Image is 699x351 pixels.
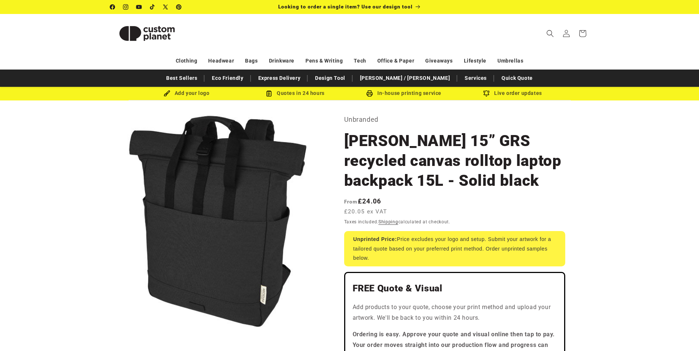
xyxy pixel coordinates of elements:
[483,90,490,97] img: Order updates
[366,90,373,97] img: In-house printing
[353,283,557,294] h2: FREE Quote & Visual
[255,72,304,85] a: Express Delivery
[344,114,565,125] p: Unbranded
[164,90,170,97] img: Brush Icon
[162,72,201,85] a: Best Sellers
[378,219,398,224] a: Shipping
[353,302,557,323] p: Add products to your quote, choose your print method and upload your artwork. We'll be back to yo...
[344,197,381,205] strong: £24.06
[344,218,565,226] div: Taxes included. calculated at checkout.
[245,54,258,67] a: Bags
[464,54,486,67] a: Lifestyle
[110,114,326,329] media-gallery: Gallery Viewer
[344,208,387,216] span: £20.05 ex VAT
[498,72,537,85] a: Quick Quote
[266,90,272,97] img: Order Updates Icon
[132,89,241,98] div: Add your logo
[241,89,350,98] div: Quotes in 24 hours
[377,54,414,67] a: Office & Paper
[311,72,349,85] a: Design Tool
[176,54,198,67] a: Clothing
[458,89,567,98] div: Live order updates
[208,72,247,85] a: Eco Friendly
[542,25,558,42] summary: Search
[354,54,366,67] a: Tech
[344,199,358,205] span: From
[425,54,452,67] a: Giveaways
[110,17,184,50] img: Custom Planet
[461,72,490,85] a: Services
[208,54,234,67] a: Headwear
[344,231,565,266] div: Price excludes your logo and setup. Submit your artwork for a tailored quote based on your prefer...
[350,89,458,98] div: In-house printing service
[497,54,523,67] a: Umbrellas
[305,54,343,67] a: Pens & Writing
[278,4,413,10] span: Looking to order a single item? Use our design tool
[356,72,454,85] a: [PERSON_NAME] / [PERSON_NAME]
[269,54,294,67] a: Drinkware
[107,14,186,53] a: Custom Planet
[353,236,397,242] strong: Unprinted Price:
[344,131,565,191] h1: [PERSON_NAME] 15” GRS recycled canvas rolltop laptop backpack 15L - Solid black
